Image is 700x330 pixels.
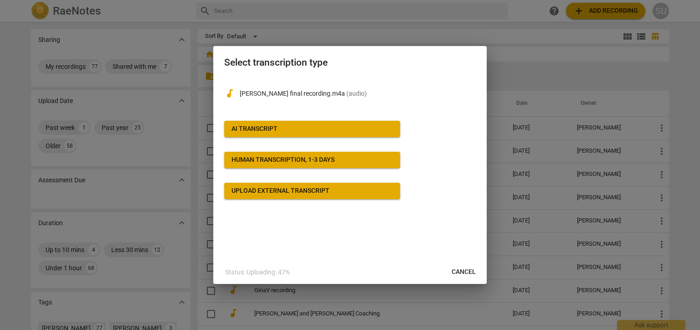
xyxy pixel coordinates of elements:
[232,155,335,165] div: Human transcription, 1-3 days
[346,90,367,97] span: ( audio )
[224,121,400,137] button: AI Transcript
[232,124,278,134] div: AI Transcript
[232,186,329,196] div: Upload external transcript
[224,88,235,99] span: audiotrack
[452,268,476,277] span: Cancel
[225,268,290,277] p: Status: Uploading: 47%
[224,152,400,168] button: Human transcription, 1-3 days
[224,183,400,199] button: Upload external transcript
[224,57,476,68] h2: Select transcription type
[240,89,476,98] p: Bonnie Klassenn final recording.m4a(audio)
[444,264,483,280] button: Cancel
